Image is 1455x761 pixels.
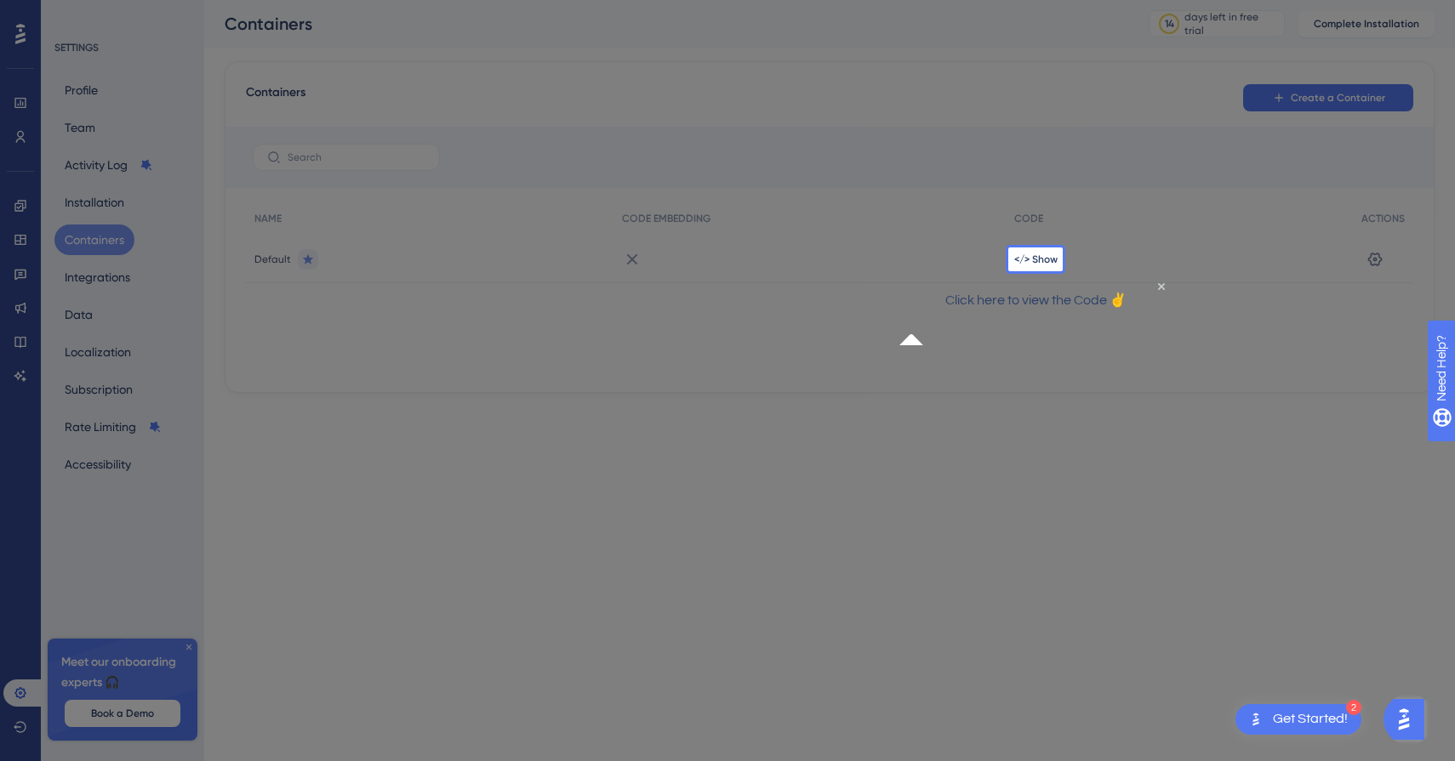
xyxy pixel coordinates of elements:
button: Installation [54,187,134,218]
input: Search [288,151,425,163]
iframe: To enrich screen reader interactions, please activate Accessibility in Grammarly extension settings [899,276,1172,362]
button: Localization [54,337,141,367]
button: Profile [54,75,108,105]
div: 2 [1346,700,1361,715]
span: Book a Demo [91,707,154,720]
div: Get Started! [1273,710,1348,729]
div: SETTINGS [54,41,192,54]
img: launcher-image-alternative-text [1246,709,1266,730]
button: Rate Limiting [54,412,172,442]
span: Meet our onboarding experts 🎧 [61,652,184,693]
iframe: UserGuiding AI Assistant Launcher [1384,694,1435,745]
span: CODE [1014,212,1043,225]
button: Containers [54,224,134,255]
button: Integrations [54,262,140,292]
button: Activity Log [54,150,163,180]
span: Complete Installation [1314,17,1419,31]
button: Create a Container [1243,84,1413,111]
span: CODE EMBEDDING [622,212,710,225]
span: Create a Container [1291,91,1385,105]
button: </> Show [1014,253,1058,266]
button: Subscription [54,374,143,405]
div: days left in free trial [1184,10,1279,37]
span: NAME [254,212,282,225]
button: Accessibility [54,449,141,480]
button: Complete Installation [1298,10,1435,37]
button: Team [54,112,106,143]
button: Book a Demo [65,700,180,727]
span: Default [254,253,291,266]
button: Data [54,299,103,330]
div: 14 [1165,17,1174,31]
div: Open Get Started! checklist, remaining modules: 2 [1235,704,1361,735]
span: Containers [246,82,305,113]
span: ACTIONS [1361,212,1405,225]
div: Containers [225,12,1106,36]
